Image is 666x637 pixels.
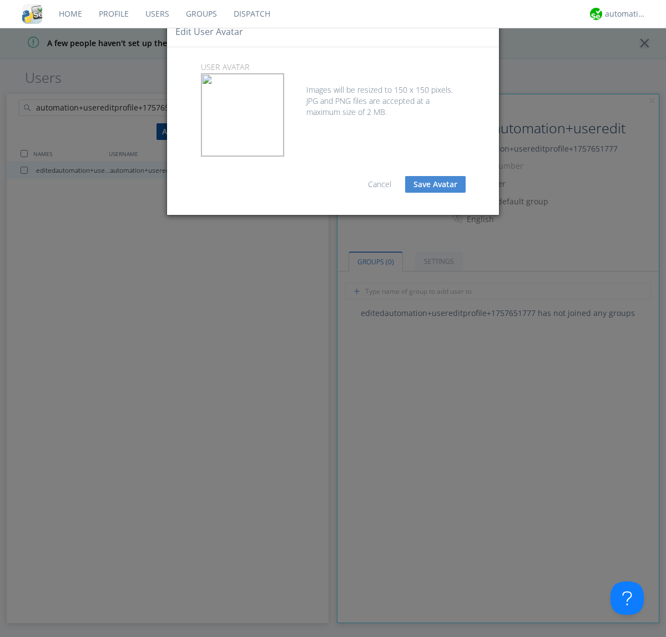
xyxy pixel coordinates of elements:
img: cddb5a64eb264b2086981ab96f4c1ba7 [22,4,42,24]
p: user Avatar [193,61,474,73]
div: Images will be resized to 150 x 150 pixels. JPG and PNG files are accepted at a maximum size of 2... [201,73,466,118]
div: automation+atlas [605,8,647,19]
button: Save Avatar [405,176,466,193]
img: d2d01cd9b4174d08988066c6d424eccd [590,8,602,20]
a: Cancel [368,179,391,189]
h4: Edit user Avatar [175,26,243,38]
img: 8092c011-2af3-4a3b-b5cb-422347c2a964 [201,74,284,156]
